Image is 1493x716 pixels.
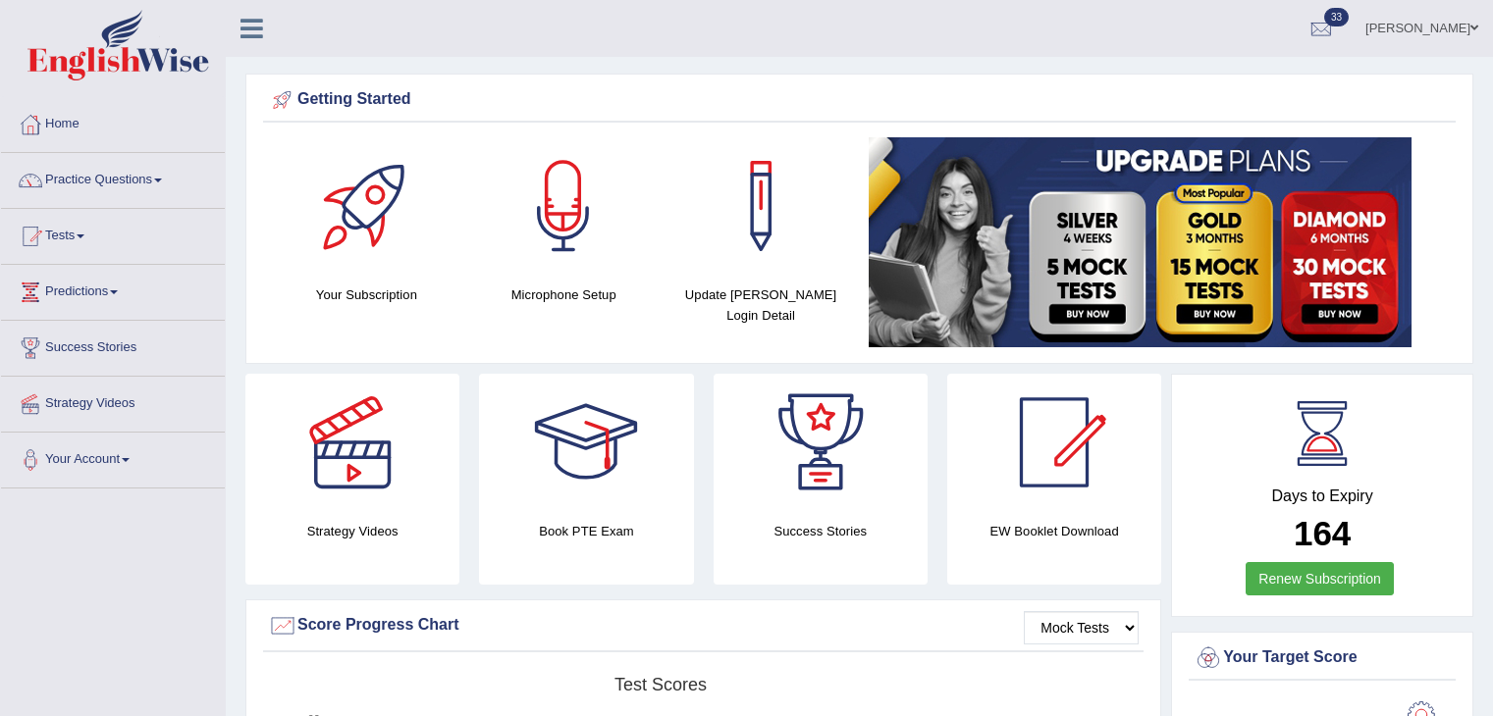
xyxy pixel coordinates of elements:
h4: Your Subscription [278,284,455,305]
div: Score Progress Chart [268,611,1139,640]
a: Tests [1,209,225,258]
a: Renew Subscription [1246,562,1394,595]
h4: Microphone Setup [475,284,653,305]
img: small5.jpg [869,137,1412,347]
b: 164 [1294,514,1351,552]
div: Getting Started [268,85,1451,115]
h4: EW Booklet Download [947,521,1161,541]
a: Success Stories [1,321,225,370]
h4: Update [PERSON_NAME] Login Detail [672,284,850,326]
a: Home [1,97,225,146]
h4: Book PTE Exam [479,521,693,541]
a: Your Account [1,433,225,482]
span: 33 [1324,8,1349,26]
h4: Success Stories [714,521,928,541]
div: Your Target Score [1194,643,1451,673]
tspan: Test scores [614,675,707,694]
h4: Strategy Videos [245,521,459,541]
a: Practice Questions [1,153,225,202]
a: Strategy Videos [1,377,225,426]
h4: Days to Expiry [1194,487,1451,505]
a: Predictions [1,265,225,314]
